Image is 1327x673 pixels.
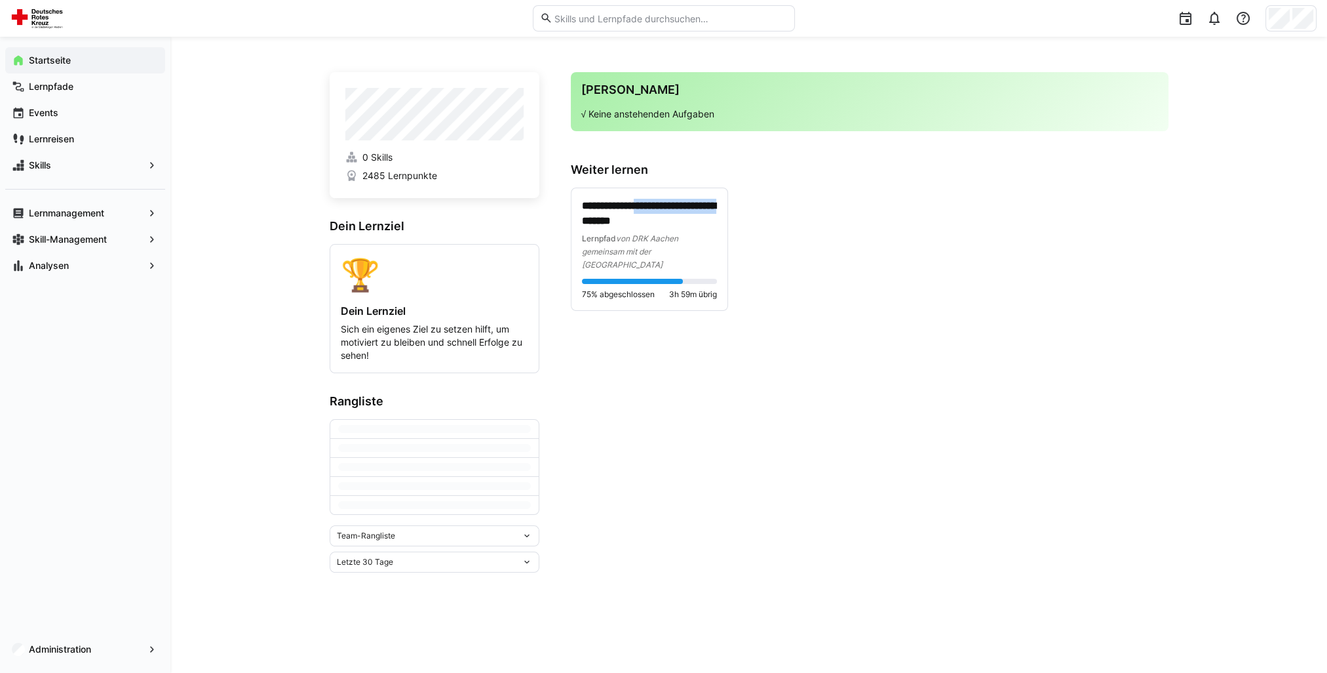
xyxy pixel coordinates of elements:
span: 3h 59m übrig [669,289,717,300]
h3: Dein Lernziel [330,219,539,234]
span: 2485 Lernpunkte [362,169,436,182]
h4: Dein Lernziel [341,304,528,317]
span: 0 Skills [362,151,392,164]
input: Skills und Lernpfade durchsuchen… [552,12,787,24]
span: Letzte 30 Tage [337,557,393,567]
h3: Weiter lernen [571,163,1168,177]
span: von DRK Aachen gemeinsam mit der [GEOGRAPHIC_DATA] [582,234,678,270]
span: 75% abgeschlossen [582,289,655,300]
p: √ Keine anstehenden Aufgaben [581,108,1158,121]
span: Lernpfad [582,234,616,243]
a: 0 Skills [345,151,524,164]
h3: [PERSON_NAME] [581,83,1158,97]
span: Team-Rangliste [337,531,395,541]
p: Sich ein eigenes Ziel zu setzen hilft, um motiviert zu bleiben und schnell Erfolge zu sehen! [341,323,528,362]
div: 🏆 [341,255,528,294]
h3: Rangliste [330,394,539,409]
